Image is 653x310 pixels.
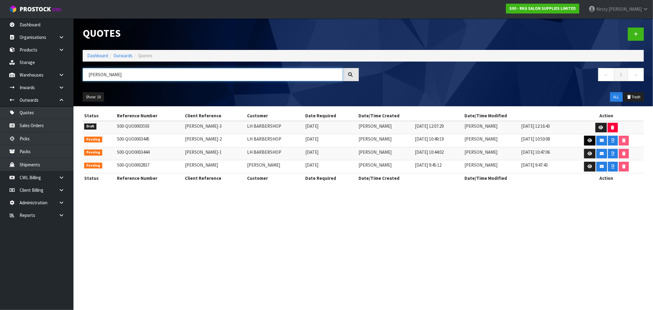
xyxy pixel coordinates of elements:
strong: S00 - RKG SALON SUPPLIES LIMITED [509,6,576,11]
th: Date/Time Modified [463,111,569,121]
span: Draft [84,123,96,130]
td: [PERSON_NAME] [463,147,520,160]
th: Customer [246,173,304,183]
span: [DATE] [305,149,318,155]
td: S00-QUO0003445 [115,134,183,147]
th: Action [569,111,644,121]
td: LH BARBERSHOP [246,147,304,160]
span: [DATE] [305,136,318,142]
td: [DATE] 10:47:06 [520,147,569,160]
a: S00 - RKG SALON SUPPLIES LIMITED [506,4,579,13]
th: Reference Number [115,173,183,183]
td: [PERSON_NAME] [183,160,246,173]
th: Reference Number [115,111,183,121]
td: [DATE] 12:16:43 [520,121,569,134]
td: [PERSON_NAME] [357,147,413,160]
th: Date/Time Created [357,173,463,183]
span: [DATE] [305,123,318,129]
td: S00-QUO0003444 [115,147,183,160]
th: Status [83,173,115,183]
td: [DATE] 9:47:43 [520,160,569,173]
span: Pending [84,163,102,169]
td: [PERSON_NAME] [357,160,413,173]
span: ProStock [20,5,51,13]
td: [DATE] 9:45:12 [413,160,463,173]
span: Pending [84,149,102,156]
a: ← [598,68,614,81]
a: → [628,68,644,81]
td: [PERSON_NAME] [357,121,413,134]
span: Kirsty [596,6,608,12]
td: [PERSON_NAME]-2 [183,134,246,147]
th: Client Reference [183,111,246,121]
td: LH BARBERSHOP [246,121,304,134]
th: Customer [246,111,304,121]
h1: Quotes [83,28,359,39]
span: Quotes [138,53,152,59]
th: Date/Time Created [357,111,463,121]
th: Action [569,173,644,183]
td: [PERSON_NAME] [246,160,304,173]
button: ALL [610,92,623,102]
th: Client Reference [183,173,246,183]
span: Pending [84,137,102,143]
th: Date/Time Modified [463,173,569,183]
button: Show: 10 [83,92,104,102]
td: [DATE] 10:44:02 [413,147,463,160]
td: [PERSON_NAME] [463,160,520,173]
th: Date Required [304,111,357,121]
input: Search quotes [83,68,343,81]
td: LH BARBERSHOP [246,134,304,147]
td: [DATE] 10:50:08 [520,134,569,147]
td: [PERSON_NAME] [463,134,520,147]
img: cube-alt.png [9,5,17,13]
td: S00-QUO0003593 [115,121,183,134]
small: WMS [52,7,62,13]
th: Date Required [304,173,357,183]
a: Dashboard [87,53,108,59]
th: Status [83,111,115,121]
span: [PERSON_NAME] [609,6,642,12]
button: Trash [623,92,644,102]
span: [DATE] [305,162,318,168]
td: [DATE] 10:49:19 [413,134,463,147]
td: [DATE] 12:07:29 [413,121,463,134]
td: [PERSON_NAME]-1 [183,147,246,160]
td: [PERSON_NAME] [357,134,413,147]
td: [PERSON_NAME]-3 [183,121,246,134]
td: S00-QUO0002837 [115,160,183,173]
td: [PERSON_NAME] [463,121,520,134]
nav: Page navigation [368,68,644,83]
a: 1 [614,68,628,81]
a: Outwards [114,53,133,59]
